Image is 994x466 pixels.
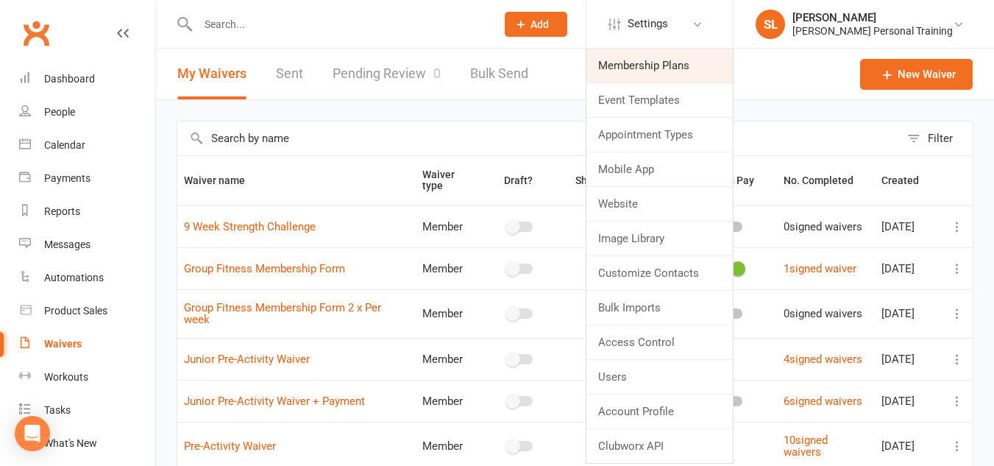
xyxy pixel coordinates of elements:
[44,139,85,151] div: Calendar
[19,96,155,129] a: People
[276,49,303,99] a: Sent
[184,395,365,408] a: Junior Pre-Activity Waiver + Payment
[784,262,856,275] a: 1signed waiver
[875,205,942,247] td: [DATE]
[19,129,155,162] a: Calendar
[416,247,484,289] td: Member
[792,24,953,38] div: [PERSON_NAME] Personal Training
[875,380,942,422] td: [DATE]
[19,195,155,228] a: Reports
[19,427,155,460] a: What's New
[44,404,71,416] div: Tasks
[184,172,261,189] button: Waiver name
[586,256,733,290] a: Customize Contacts
[19,228,155,261] a: Messages
[184,262,345,275] a: Group Fitness Membership Form
[177,121,900,155] input: Search by name
[586,291,733,325] a: Bulk Imports
[586,152,733,186] a: Mobile App
[184,353,310,366] a: Junior Pre-Activity Waiver
[875,338,942,380] td: [DATE]
[19,361,155,394] a: Workouts
[44,172,90,184] div: Payments
[784,353,862,366] a: 4signed waivers
[416,380,484,422] td: Member
[184,301,381,327] a: Group Fitness Membership Form 2 x Per week
[875,289,942,338] td: [DATE]
[184,220,316,233] a: 9 Week Strength Challenge
[586,83,733,117] a: Event Templates
[792,11,953,24] div: [PERSON_NAME]
[586,429,733,463] a: Clubworx API
[44,73,95,85] div: Dashboard
[18,15,54,52] a: Clubworx
[15,416,50,451] div: Open Intercom Messenger
[44,371,88,383] div: Workouts
[784,307,862,320] span: 0 signed waivers
[586,395,733,428] a: Account Profile
[784,434,828,459] a: 10signed waivers
[586,49,733,82] a: Membership Plans
[784,220,862,233] span: 0 signed waivers
[177,49,246,99] button: My Waivers
[416,156,484,205] th: Waiver type
[586,187,733,221] a: Website
[19,261,155,294] a: Automations
[586,360,733,394] a: Users
[881,172,935,189] button: Created
[784,395,862,408] a: 6signed waivers
[416,338,484,380] td: Member
[19,328,155,361] a: Waivers
[900,121,973,155] button: Filter
[184,174,261,186] span: Waiver name
[562,172,676,189] button: Show on Website?
[928,130,953,147] div: Filter
[881,174,935,186] span: Created
[44,272,104,283] div: Automations
[586,325,733,359] a: Access Control
[505,12,567,37] button: Add
[860,59,973,90] a: New Waiver
[194,14,486,35] input: Search...
[19,394,155,427] a: Tasks
[470,49,528,99] a: Bulk Send
[777,156,875,205] th: No. Completed
[44,106,75,118] div: People
[504,174,533,186] span: Draft?
[628,7,668,40] span: Settings
[433,66,441,81] span: 0
[416,205,484,247] td: Member
[530,18,549,30] span: Add
[416,289,484,338] td: Member
[756,10,785,39] div: SL
[184,439,276,453] a: Pre-Activity Waiver
[19,63,155,96] a: Dashboard
[333,49,441,99] a: Pending Review0
[586,118,733,152] a: Appointment Types
[575,174,660,186] span: Show on Website?
[44,239,90,250] div: Messages
[586,222,733,255] a: Image Library
[44,305,107,317] div: Product Sales
[491,172,549,189] button: Draft?
[44,437,97,449] div: What's New
[19,294,155,328] a: Product Sales
[44,338,82,350] div: Waivers
[875,247,942,289] td: [DATE]
[19,162,155,195] a: Payments
[44,205,80,217] div: Reports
